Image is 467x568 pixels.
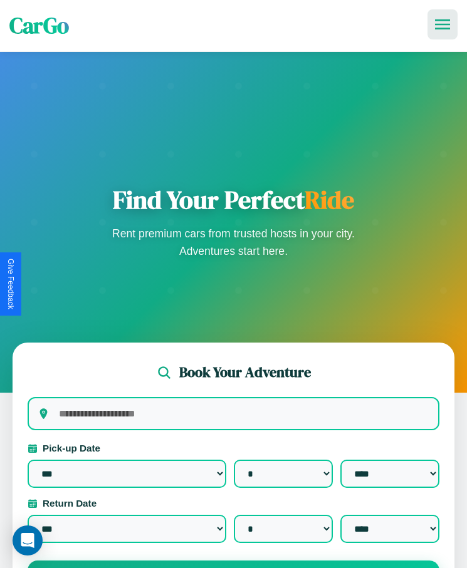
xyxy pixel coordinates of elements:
label: Return Date [28,498,439,509]
h1: Find Your Perfect [108,185,359,215]
span: CarGo [9,11,69,41]
p: Rent premium cars from trusted hosts in your city. Adventures start here. [108,225,359,260]
div: Open Intercom Messenger [13,525,43,555]
label: Pick-up Date [28,443,439,453]
span: Ride [305,183,354,217]
h2: Book Your Adventure [179,363,311,382]
div: Give Feedback [6,259,15,309]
